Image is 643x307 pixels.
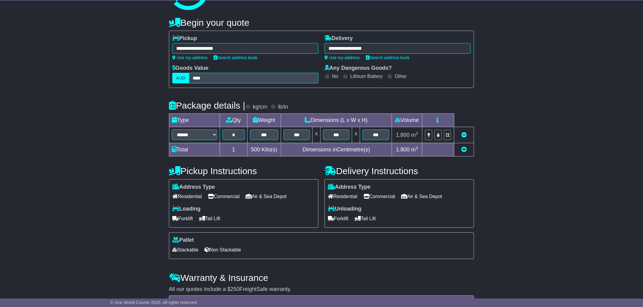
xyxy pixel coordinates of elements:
[461,132,467,138] a: Remove this item
[411,147,418,153] span: m
[278,104,288,110] label: lb/in
[251,147,260,153] span: 500
[199,214,220,223] span: Tail Lift
[328,192,357,201] span: Residential
[363,192,395,201] span: Commercial
[169,18,474,28] h4: Begin your quote
[281,143,392,156] td: Dimensions in Centimetre(s)
[395,73,407,79] label: Other
[401,192,442,201] span: Air & Sea Depot
[247,114,281,127] td: Weight
[325,65,392,72] label: Any Dangerous Goods?
[169,114,220,127] td: Type
[366,55,410,60] a: Search address book
[169,143,220,156] td: Total
[313,127,321,143] td: x
[416,146,418,150] sup: 3
[205,245,241,255] span: Non Stackable
[253,104,267,110] label: kg/cm
[328,184,371,191] label: Address Type
[169,100,245,110] h4: Package details |
[172,65,208,72] label: Goods Value
[214,55,257,60] a: Search address book
[172,214,193,223] span: Forklift
[392,114,422,127] td: Volume
[169,286,474,293] div: All our quotes include a $ FreightSafe warranty.
[172,192,202,201] span: Residential
[332,73,338,79] label: No
[411,132,418,138] span: m
[461,147,467,153] a: Add new item
[220,143,248,156] td: 1
[172,206,201,212] label: Loading
[325,166,474,176] h4: Delivery Instructions
[172,35,197,42] label: Pickup
[355,214,376,223] span: Tail Lift
[172,73,189,83] label: AUD
[169,166,318,176] h4: Pickup Instructions
[208,192,239,201] span: Commercial
[352,127,360,143] td: x
[172,245,198,255] span: Stackable
[172,55,208,60] a: Use my address
[325,35,353,42] label: Delivery
[247,143,281,156] td: Kilo(s)
[325,55,360,60] a: Use my address
[172,237,194,244] label: Pallet
[230,286,239,292] span: 250
[328,206,362,212] label: Unloading
[172,184,215,191] label: Address Type
[396,132,410,138] span: 1.800
[246,192,287,201] span: Air & Sea Depot
[350,73,383,79] label: Lithium Battery
[110,300,198,305] span: © One World Courier 2025. All rights reserved.
[281,114,392,127] td: Dimensions (L x W x H)
[169,273,474,283] h4: Warranty & Insurance
[220,114,248,127] td: Qty
[328,214,349,223] span: Forklift
[396,147,410,153] span: 1.800
[416,131,418,136] sup: 3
